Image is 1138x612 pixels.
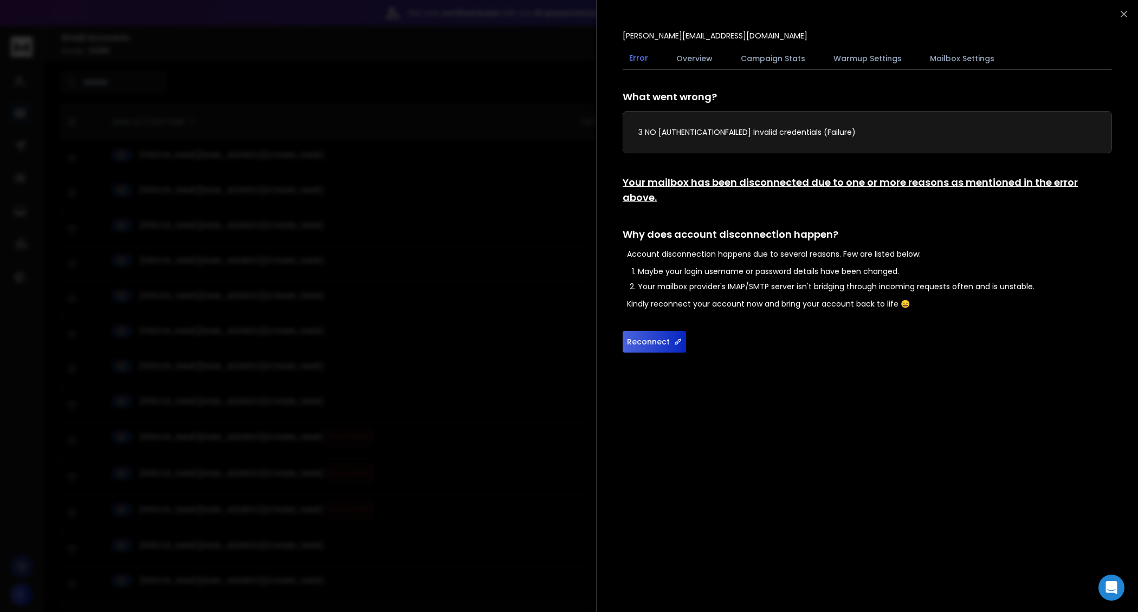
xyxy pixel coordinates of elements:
[623,227,1112,242] h1: Why does account disconnection happen?
[627,298,1112,309] p: Kindly reconnect your account now and bring your account back to life 😄
[827,47,908,70] button: Warmup Settings
[623,175,1112,205] h1: Your mailbox has been disconnected due to one or more reasons as mentioned in the error above.
[623,30,807,41] p: [PERSON_NAME][EMAIL_ADDRESS][DOMAIN_NAME]
[638,127,1096,138] p: 3 NO [AUTHENTICATIONFAILED] Invalid credentials (Failure)
[623,46,655,71] button: Error
[923,47,1001,70] button: Mailbox Settings
[734,47,812,70] button: Campaign Stats
[638,266,1112,277] li: Maybe your login username or password details have been changed.
[1098,575,1124,601] div: Open Intercom Messenger
[623,89,1112,105] h1: What went wrong?
[627,249,1112,259] p: Account disconnection happens due to several reasons. Few are listed below:
[623,331,686,353] button: Reconnect
[670,47,719,70] button: Overview
[638,281,1112,292] li: Your mailbox provider's IMAP/SMTP server isn't bridging through incoming requests often and is un...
